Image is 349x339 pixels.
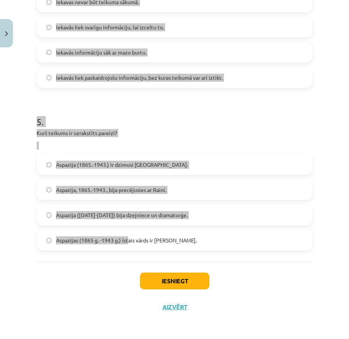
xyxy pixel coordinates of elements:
input: Aspazijas (1865 g. -1943 g.) īstais vārds ir [PERSON_NAME]. [47,238,51,243]
img: icon-close-lesson-0947bae3869378f0d4975bcd49f059093ad1ed9edebbc8119c70593378902aed.svg [5,31,8,36]
input: Aspazija, 1865.-1943., bija precējusies ar Raini. [47,187,51,192]
span: Aspazija, 1865.-1943., bija precējusies ar Raini. [56,186,166,194]
span: Aspazija ([DATE]-[DATE]) bija dzejniece un dramaturģe. [56,211,188,219]
input: Iekavās informāciju sāk ar mazo burtu. [47,50,51,55]
span: Aspazija (1865.-1943.) ir dzimusi [GEOGRAPHIC_DATA]. [56,161,188,169]
span: Iekavās liek svarīgu informāciju, lai izceltu to. [56,23,164,31]
button: Aizvērt [160,303,189,311]
h1: 5 . [37,103,312,127]
input: Aspazija ([DATE]-[DATE]) bija dzejniece un dramaturģe. [47,213,51,218]
p: Kurš teikums ir uzrakstīts pareizi? [37,129,312,137]
input: Iekavās liek paskaidrojošu informāciju, bez kuras teikumā var arī iztikt. [47,75,51,80]
span: Iekavās liek paskaidrojošu informāciju, bez kuras teikumā var arī iztikt. [56,74,223,82]
span: Aspazijas (1865 g. -1943 g.) īstais vārds ir [PERSON_NAME]. [56,236,197,244]
input: Iekavās liek svarīgu informāciju, lai izceltu to. [47,25,51,30]
span: Iekavās informāciju sāk ar mazo burtu. [56,48,146,56]
input: Aspazija (1865.-1943.) ir dzimusi [GEOGRAPHIC_DATA]. [47,162,51,167]
button: Iesniegt [140,273,209,289]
